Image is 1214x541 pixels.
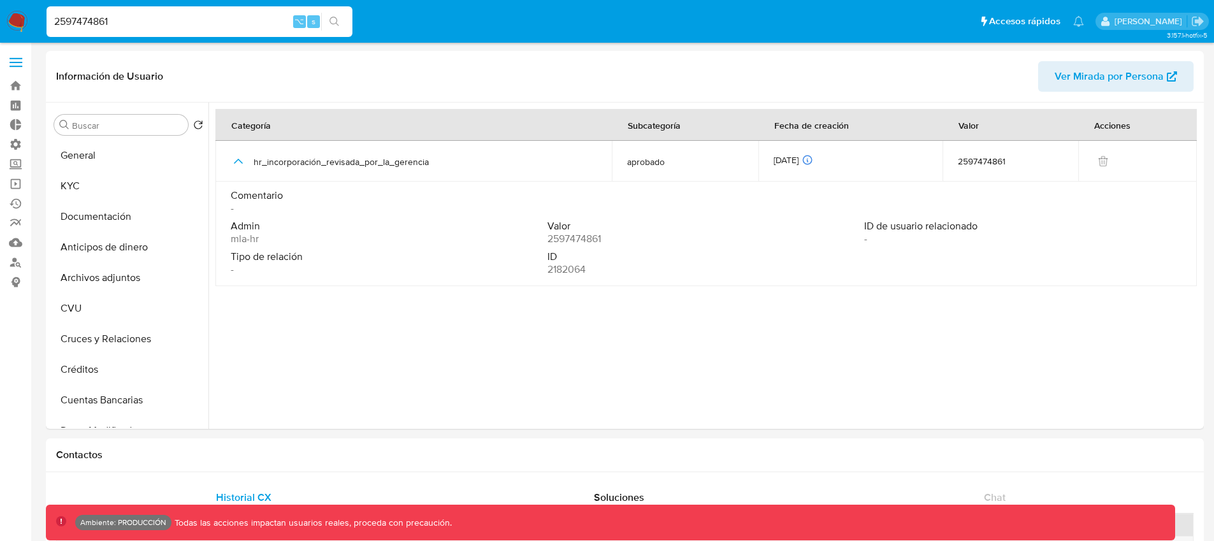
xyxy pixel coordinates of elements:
button: Archivos adjuntos [49,263,208,293]
span: s [312,15,315,27]
span: Historial CX [216,490,271,505]
button: Volver al orden por defecto [193,120,203,134]
button: Ver Mirada por Persona [1038,61,1194,92]
p: federico.falavigna@mercadolibre.com [1115,15,1187,27]
button: CVU [49,293,208,324]
button: Documentación [49,201,208,232]
span: ⌥ [294,15,304,27]
p: Todas las acciones impactan usuarios reales, proceda con precaución. [171,517,452,529]
h1: Información de Usuario [56,70,163,83]
input: Buscar usuario o caso... [47,13,352,30]
span: Soluciones [594,490,644,505]
button: Datos Modificados [49,415,208,446]
p: Ambiente: PRODUCCIÓN [80,520,166,525]
a: Notificaciones [1073,16,1084,27]
span: Chat [984,490,1006,505]
span: Ver Mirada por Persona [1055,61,1164,92]
input: Buscar [72,120,183,131]
button: Cuentas Bancarias [49,385,208,415]
a: Salir [1191,15,1204,28]
button: Cruces y Relaciones [49,324,208,354]
button: KYC [49,171,208,201]
button: Buscar [59,120,69,130]
button: Anticipos de dinero [49,232,208,263]
h1: Contactos [56,449,1194,461]
span: Accesos rápidos [989,15,1060,28]
button: search-icon [321,13,347,31]
button: Créditos [49,354,208,385]
button: General [49,140,208,171]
